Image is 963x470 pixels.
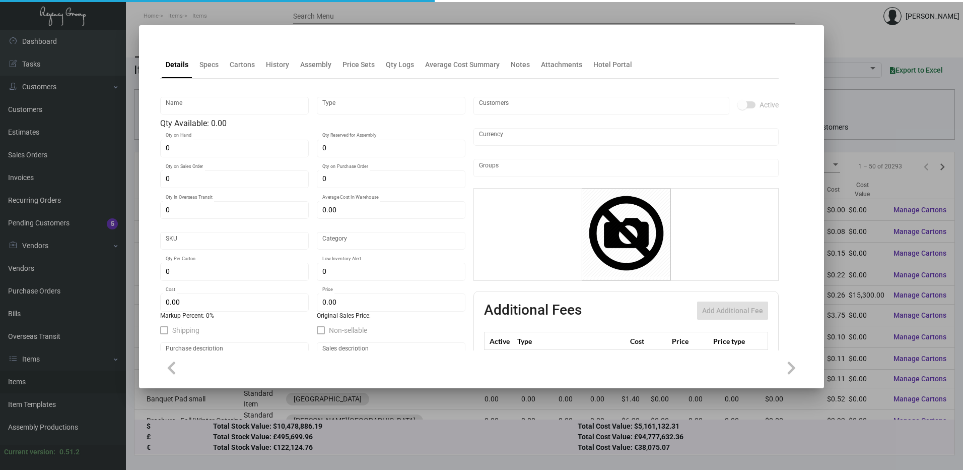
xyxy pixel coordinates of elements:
div: Price Sets [342,60,375,70]
th: Cost [628,332,669,350]
span: Non-sellable [329,324,367,336]
h2: Additional Fees [484,302,582,320]
div: Details [166,60,188,70]
span: Add Additional Fee [702,307,763,315]
div: Average Cost Summary [425,60,500,70]
span: Shipping [172,324,199,336]
div: Assembly [300,60,331,70]
div: History [266,60,289,70]
th: Price type [711,332,756,350]
div: Qty Available: 0.00 [160,117,465,130]
input: Add new.. [479,102,724,110]
div: 0.51.2 [59,447,80,457]
span: Active [760,99,779,111]
div: Qty Logs [386,60,414,70]
div: Specs [199,60,219,70]
th: Price [669,332,711,350]
div: Attachments [541,60,582,70]
div: Hotel Portal [593,60,632,70]
div: Notes [511,60,530,70]
button: Add Additional Fee [697,302,768,320]
th: Type [515,332,628,350]
div: Current version: [4,447,55,457]
div: Cartons [230,60,255,70]
th: Active [485,332,515,350]
input: Add new.. [479,164,774,172]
